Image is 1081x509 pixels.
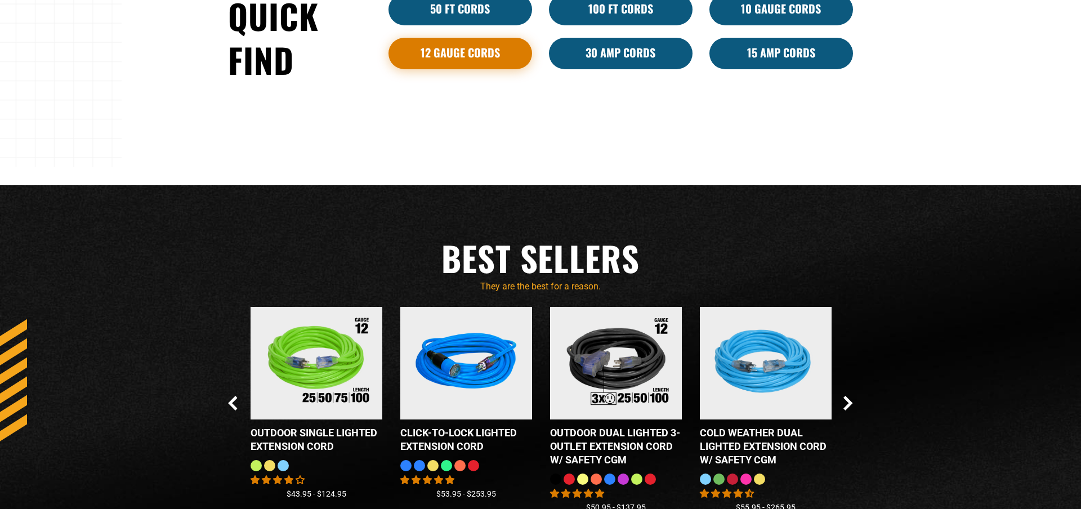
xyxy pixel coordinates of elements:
span: 4.87 stars [400,475,454,485]
img: blue [403,306,530,420]
button: Previous [228,396,238,410]
a: 12 Gauge Cords [388,38,532,69]
a: blue Click-to-Lock Lighted Extension Cord [400,307,532,460]
a: 15 Amp Cords [709,38,853,69]
span: 4.80 stars [550,488,604,499]
div: Cold Weather Dual Lighted Extension Cord w/ Safety CGM [700,426,832,467]
div: Click-to-Lock Lighted Extension Cord [400,426,532,453]
img: Outdoor Single Lighted Extension Cord [253,306,380,420]
div: $53.95 - $253.95 [400,488,532,500]
h2: Best Sellers [228,236,853,280]
div: Outdoor Dual Lighted 3-Outlet Extension Cord w/ Safety CGM [550,426,682,467]
a: 30 Amp Cords [549,38,693,69]
div: Outdoor Single Lighted Extension Cord [251,426,382,453]
span: 4.62 stars [700,488,754,499]
a: Outdoor Dual Lighted 3-Outlet Extension Cord w/ Safety CGM Outdoor Dual Lighted 3-Outlet Extensio... [550,307,682,474]
p: They are the best for a reason. [228,280,853,293]
a: Outdoor Single Lighted Extension Cord Outdoor Single Lighted Extension Cord [251,307,382,460]
img: Light Blue [703,306,829,420]
span: 4.00 stars [251,475,305,485]
button: Next [843,396,853,410]
img: Outdoor Dual Lighted 3-Outlet Extension Cord w/ Safety CGM [553,306,680,420]
a: Light Blue Cold Weather Dual Lighted Extension Cord w/ Safety CGM [700,307,832,474]
div: $43.95 - $124.95 [251,488,382,500]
